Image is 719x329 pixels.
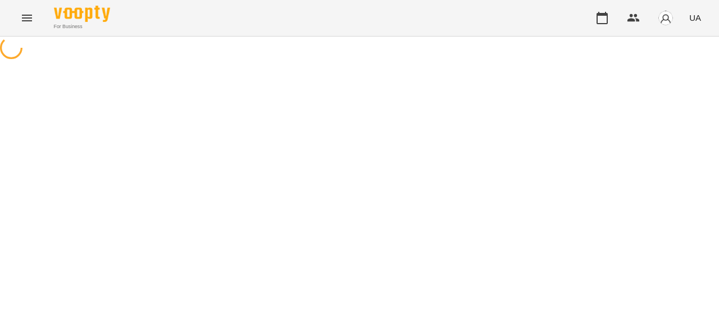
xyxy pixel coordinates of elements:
img: avatar_s.png [658,10,674,26]
button: UA [685,7,706,28]
img: Voopty Logo [54,6,110,22]
span: For Business [54,23,110,30]
button: Menu [13,4,40,31]
span: UA [689,12,701,24]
